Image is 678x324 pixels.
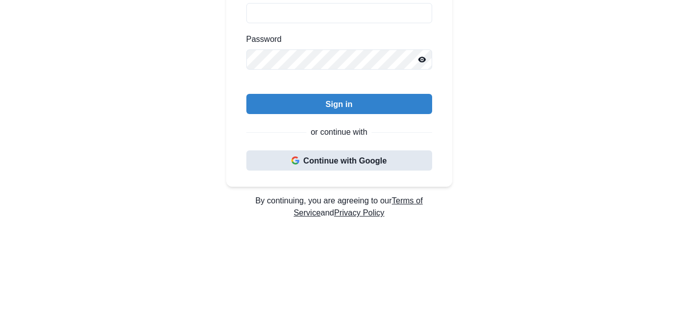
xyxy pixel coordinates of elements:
button: Continue with Google [246,150,432,171]
button: Reveal password [412,49,432,70]
label: Password [246,33,426,45]
p: By continuing, you are agreeing to our and [226,195,452,219]
p: or continue with [310,126,367,138]
button: Sign in [246,94,432,114]
a: Privacy Policy [334,208,385,217]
